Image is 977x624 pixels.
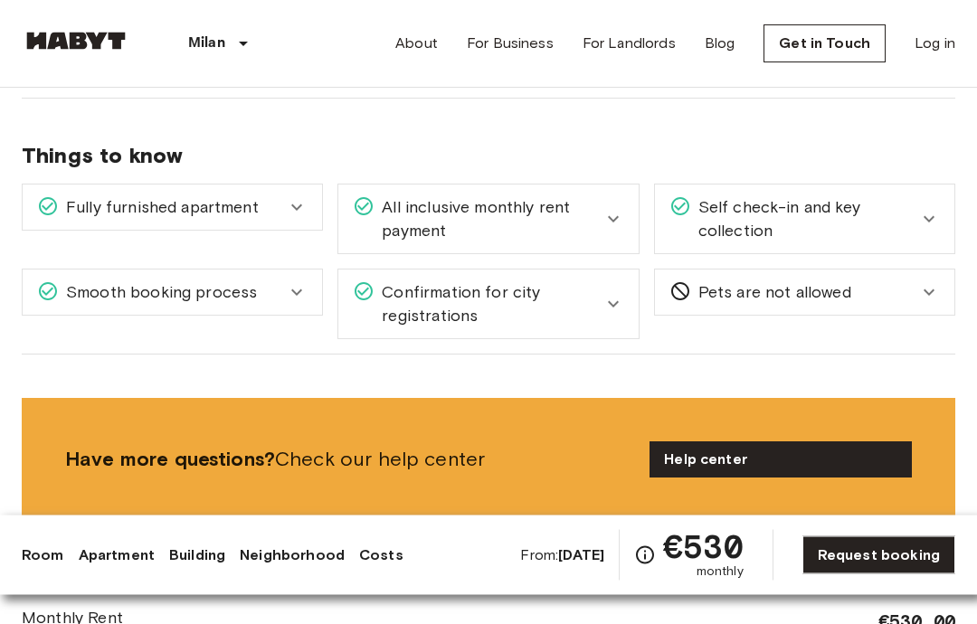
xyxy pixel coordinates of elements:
[65,447,635,474] span: Check our help center
[583,33,676,54] a: For Landlords
[188,33,225,54] p: Milan
[338,270,638,339] div: Confirmation for city registrations
[650,442,912,478] a: Help center
[520,545,604,565] span: From:
[375,196,602,243] span: All inclusive monthly rent payment
[915,33,955,54] a: Log in
[634,544,656,566] svg: Check cost overview for full price breakdown. Please note that discounts apply to new joiners onl...
[655,270,954,316] div: Pets are not allowed
[655,185,954,254] div: Self check-in and key collection
[697,563,744,581] span: monthly
[691,196,918,243] span: Self check-in and key collection
[558,546,604,563] b: [DATE]
[59,281,257,305] span: Smooth booking process
[705,33,735,54] a: Blog
[23,185,322,231] div: Fully furnished apartment
[23,270,322,316] div: Smooth booking process
[65,448,275,472] b: Have more questions?
[375,281,602,328] span: Confirmation for city registrations
[22,32,130,50] img: Habyt
[467,33,554,54] a: For Business
[802,536,955,574] a: Request booking
[338,185,638,254] div: All inclusive monthly rent payment
[22,544,64,566] a: Room
[359,544,403,566] a: Costs
[691,281,851,305] span: Pets are not allowed
[240,544,345,566] a: Neighborhood
[764,24,886,62] a: Get in Touch
[395,33,438,54] a: About
[79,544,155,566] a: Apartment
[22,143,955,170] span: Things to know
[59,196,259,220] span: Fully furnished apartment
[169,544,225,566] a: Building
[663,530,744,563] span: €530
